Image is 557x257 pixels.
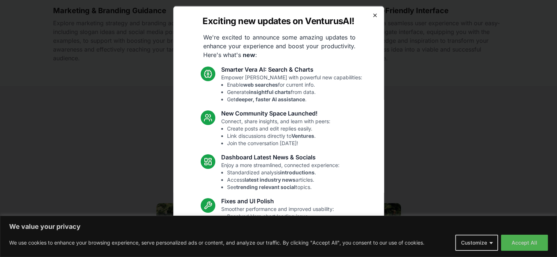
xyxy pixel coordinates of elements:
li: Standardized analysis . [227,169,339,176]
strong: new [243,51,255,58]
li: Join the conversation [DATE]! [227,139,330,147]
li: Link discussions directly to . [227,132,330,139]
strong: latest industry news [245,176,296,182]
p: Empower [PERSON_NAME] with powerful new capabilities: [221,73,362,103]
strong: trending relevant social [236,184,296,190]
li: See topics. [227,183,339,190]
li: Enhanced overall UI consistency. [227,227,334,234]
p: Connect, share insights, and learn with peers: [221,117,330,147]
p: We're excited to announce some amazing updates to enhance your experience and boost your producti... [197,33,361,59]
li: Fixed mobile chat & sidebar glitches. [227,220,334,227]
li: Access articles. [227,176,339,183]
strong: insightful charts [249,88,291,95]
li: Generate from data. [227,88,362,95]
strong: deeper, faster AI assistance [235,96,305,102]
li: Create posts and edit replies easily. [227,125,330,132]
li: Enable for current info. [227,81,362,88]
h3: New Community Space Launched! [221,109,330,117]
h3: Dashboard Latest News & Socials [221,152,339,161]
p: Smoother performance and improved usability: [221,205,334,234]
h3: Smarter Vera AI: Search & Charts [221,65,362,73]
h3: Fixes and UI Polish [221,196,334,205]
h2: Exciting new updates on VenturusAI! [203,15,354,27]
p: Enjoy a more streamlined, connected experience: [221,161,339,190]
strong: Ventures [292,132,314,139]
strong: web searches [243,81,278,87]
li: Resolved Vera chart loading issue. [227,212,334,220]
li: Get . [227,95,362,103]
strong: introductions [280,169,315,175]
